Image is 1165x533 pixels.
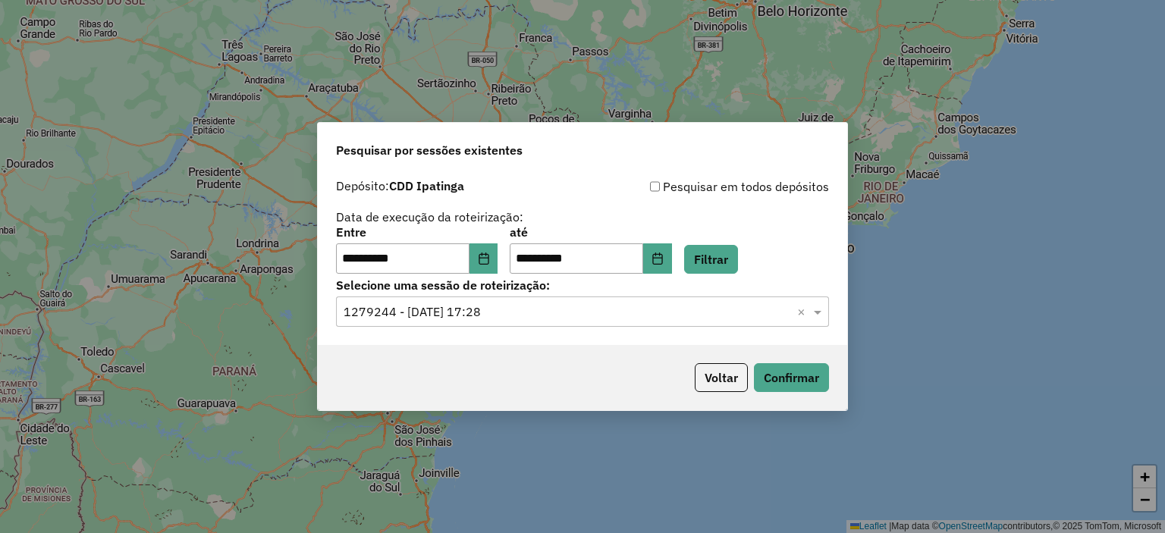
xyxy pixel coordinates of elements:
[684,245,738,274] button: Filtrar
[336,208,523,226] label: Data de execução da roteirização:
[336,141,523,159] span: Pesquisar por sessões existentes
[797,303,810,321] span: Clear all
[695,363,748,392] button: Voltar
[582,177,829,196] div: Pesquisar em todos depósitos
[336,177,464,195] label: Depósito:
[643,243,672,274] button: Choose Date
[510,223,671,241] label: até
[336,276,829,294] label: Selecione uma sessão de roteirização:
[469,243,498,274] button: Choose Date
[754,363,829,392] button: Confirmar
[336,223,498,241] label: Entre
[389,178,464,193] strong: CDD Ipatinga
